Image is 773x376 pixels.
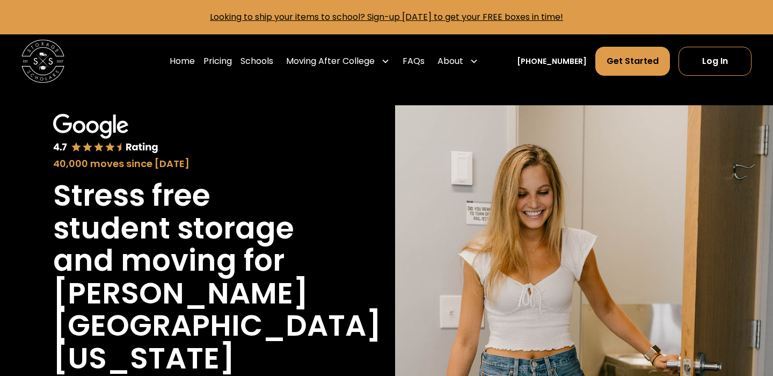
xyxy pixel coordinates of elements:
[403,46,425,76] a: FAQs
[210,11,563,23] a: Looking to ship your items to school? Sign-up [DATE] to get your FREE boxes in time!
[679,47,752,76] a: Log In
[240,46,273,76] a: Schools
[53,156,325,171] div: 40,000 moves since [DATE]
[53,114,158,154] img: Google 4.7 star rating
[595,47,670,76] a: Get Started
[53,179,325,277] h1: Stress free student storage and moving for
[203,46,232,76] a: Pricing
[21,40,64,83] img: Storage Scholars main logo
[437,55,463,68] div: About
[170,46,195,76] a: Home
[517,56,587,67] a: [PHONE_NUMBER]
[286,55,375,68] div: Moving After College
[53,277,381,375] h1: [PERSON_NAME][GEOGRAPHIC_DATA][US_STATE]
